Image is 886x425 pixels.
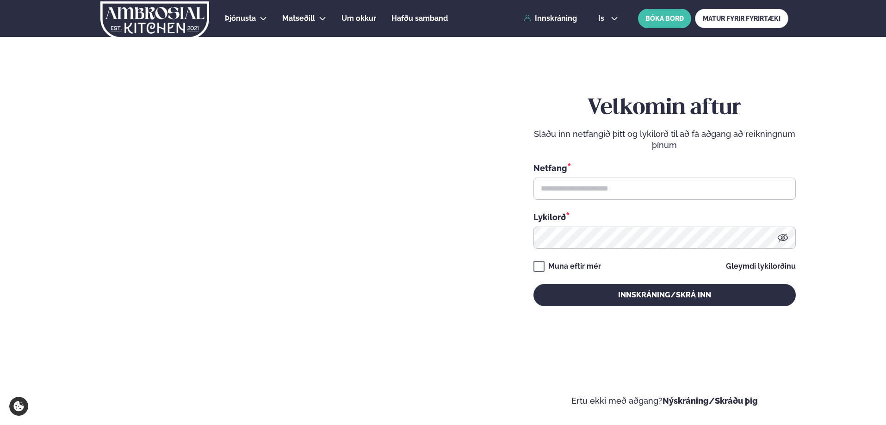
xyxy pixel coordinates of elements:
[663,396,758,406] a: Nýskráning/Skráðu þig
[391,14,448,23] span: Hafðu samband
[726,263,796,270] a: Gleymdi lykilorðinu
[638,9,691,28] button: BÓKA BORÐ
[524,14,577,23] a: Innskráning
[695,9,788,28] a: MATUR FYRIR FYRIRTÆKI
[225,13,256,24] a: Þjónusta
[225,14,256,23] span: Þjónusta
[533,162,796,174] div: Netfang
[533,129,796,151] p: Sláðu inn netfangið þitt og lykilorð til að fá aðgang að reikningnum þínum
[533,211,796,223] div: Lykilorð
[533,284,796,306] button: Innskráning/Skrá inn
[9,397,28,416] a: Cookie settings
[282,14,315,23] span: Matseðill
[282,13,315,24] a: Matseðill
[28,259,220,336] h2: Velkomin á Ambrosial kitchen!
[598,15,607,22] span: is
[533,95,796,121] h2: Velkomin aftur
[591,15,626,22] button: is
[341,13,376,24] a: Um okkur
[28,347,220,370] p: Ef eitthvað sameinar fólk, þá er [PERSON_NAME] matarferðalag.
[471,395,859,407] p: Ertu ekki með aðgang?
[391,13,448,24] a: Hafðu samband
[99,1,210,39] img: logo
[341,14,376,23] span: Um okkur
